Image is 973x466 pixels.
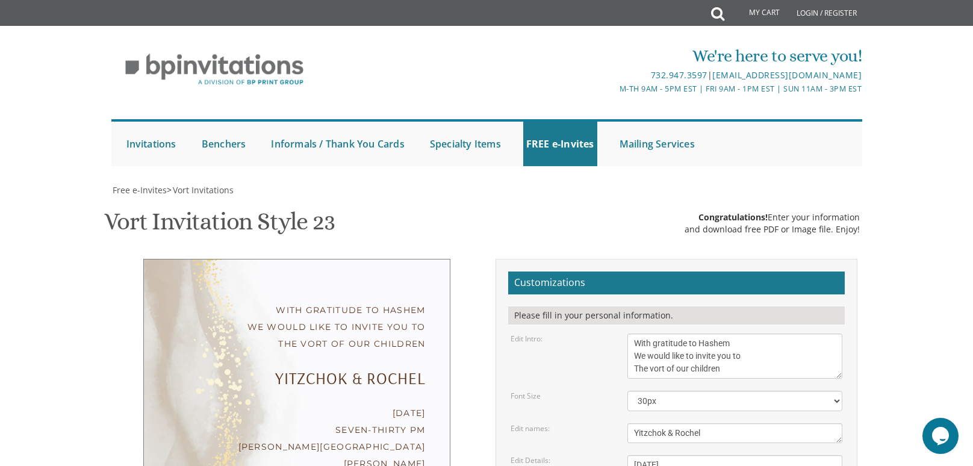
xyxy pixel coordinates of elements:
[712,69,862,81] a: [EMAIL_ADDRESS][DOMAIN_NAME]
[172,184,234,196] a: Vort Invitations
[362,44,862,68] div: We're here to serve you!
[167,184,234,196] span: >
[168,302,426,352] div: With gratitude to Hashem We would like to invite you to The vort of our children
[627,334,843,379] textarea: With gratitude to Hashem We would like to invite you to The vort of our children
[651,69,707,81] a: 732.947.3597
[113,184,167,196] span: Free e-Invites
[104,208,334,244] h1: Vort Invitation Style 23
[617,122,698,166] a: Mailing Services
[111,45,318,95] img: BP Invitation Loft
[627,423,843,443] textarea: Yitzchok & Rochel
[508,306,845,325] div: Please fill in your personal information.
[511,334,542,344] label: Edit Intro:
[362,68,862,82] div: |
[511,455,550,465] label: Edit Details:
[111,184,167,196] a: Free e-Invites
[685,211,860,223] div: Enter your information
[168,370,426,387] div: Yitzchok & Rochel
[199,122,249,166] a: Benchers
[123,122,179,166] a: Invitations
[698,211,768,223] span: Congratulations!
[723,1,788,25] a: My Cart
[508,272,845,294] h2: Customizations
[173,184,234,196] span: Vort Invitations
[511,391,541,401] label: Font Size
[922,418,961,454] iframe: chat widget
[362,82,862,95] div: M-Th 9am - 5pm EST | Fri 9am - 1pm EST | Sun 11am - 3pm EST
[685,223,860,235] div: and download free PDF or Image file. Enjoy!
[523,122,597,166] a: FREE e-Invites
[427,122,504,166] a: Specialty Items
[268,122,407,166] a: Informals / Thank You Cards
[511,423,550,433] label: Edit names:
